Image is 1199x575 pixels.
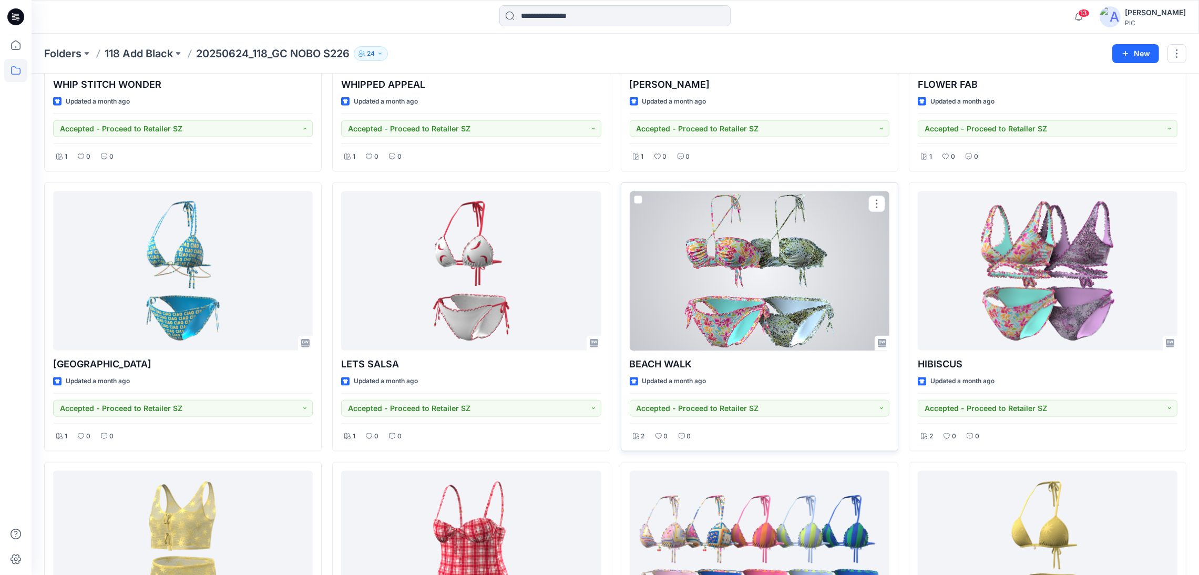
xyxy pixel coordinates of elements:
button: 24 [354,46,388,61]
p: Updated a month ago [930,96,995,107]
p: WHIP STITCH WONDER [53,77,313,92]
p: WHIPPED APPEAL [341,77,601,92]
p: 0 [397,431,402,442]
p: 0 [374,431,378,442]
p: 0 [109,431,114,442]
p: Updated a month ago [66,376,130,387]
a: LETS SALSA [341,191,601,351]
div: [PERSON_NAME] [1125,6,1186,19]
p: [PERSON_NAME] [630,77,889,92]
p: 1 [929,151,932,162]
p: 1 [65,151,67,162]
p: 1 [641,151,644,162]
p: 24 [367,48,375,59]
p: 0 [686,151,690,162]
p: Updated a month ago [354,376,418,387]
p: 2 [641,431,645,442]
p: HIBISCUS [918,357,1177,372]
p: Updated a month ago [354,96,418,107]
a: Folders [44,46,81,61]
p: Updated a month ago [642,96,706,107]
p: 0 [952,431,956,442]
p: 0 [951,151,955,162]
span: 13 [1078,9,1090,17]
div: PIC [1125,19,1186,27]
p: Updated a month ago [642,376,706,387]
p: 0 [397,151,402,162]
p: 0 [86,151,90,162]
button: New [1112,44,1159,63]
p: 1 [353,431,355,442]
a: HIBISCUS [918,191,1177,351]
p: BEACH WALK [630,357,889,372]
p: [GEOGRAPHIC_DATA] [53,357,313,372]
p: 1 [353,151,355,162]
a: 118 Add Black [105,46,173,61]
p: Updated a month ago [930,376,995,387]
p: 0 [663,151,667,162]
p: 2 [929,431,933,442]
p: 0 [975,431,979,442]
img: avatar [1100,6,1121,27]
a: SICILY [53,191,313,351]
p: 0 [109,151,114,162]
p: FLOWER FAB [918,77,1177,92]
a: BEACH WALK [630,191,889,351]
p: 0 [664,431,668,442]
p: Updated a month ago [66,96,130,107]
p: 20250624_118_GC NOBO S226 [196,46,350,61]
p: 0 [687,431,691,442]
p: 0 [974,151,978,162]
p: 0 [86,431,90,442]
p: 0 [374,151,378,162]
p: LETS SALSA [341,357,601,372]
p: 1 [65,431,67,442]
